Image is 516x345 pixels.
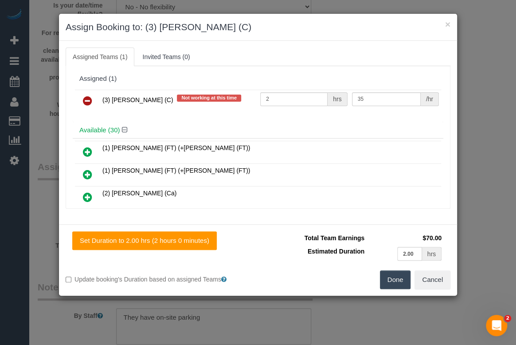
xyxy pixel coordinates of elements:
button: Set Duration to 2.00 hrs (2 hours 0 minutes) [72,231,217,250]
span: (3) [PERSON_NAME] (C) [102,96,173,103]
span: (1) [PERSON_NAME] (FT) (+[PERSON_NAME] (FT)) [102,144,250,151]
input: Update booking's Duration based on assigned Teams [66,277,71,282]
label: Update booking's Duration based on assigned Teams [66,275,251,284]
span: Estimated Duration [308,248,364,255]
span: Not working at this time [177,95,241,102]
h4: Available (30) [79,127,437,134]
div: /hr [421,92,439,106]
button: Done [380,270,411,289]
div: hrs [422,247,442,261]
a: Invited Teams (0) [135,48,197,66]
button: Cancel [414,270,450,289]
td: Total Team Earnings [265,231,367,245]
span: (2) [PERSON_NAME] (Ca) [102,190,176,197]
h3: Assign Booking to: (3) [PERSON_NAME] (C) [66,20,450,34]
span: 2 [504,315,511,322]
div: hrs [328,92,347,106]
span: (1) [PERSON_NAME] (FT) (+[PERSON_NAME] (FT)) [102,167,250,174]
button: × [445,20,450,29]
div: Assigned (1) [79,75,437,83]
a: Assigned Teams (1) [66,48,134,66]
td: $70.00 [367,231,444,245]
iframe: Intercom live chat [486,315,507,336]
